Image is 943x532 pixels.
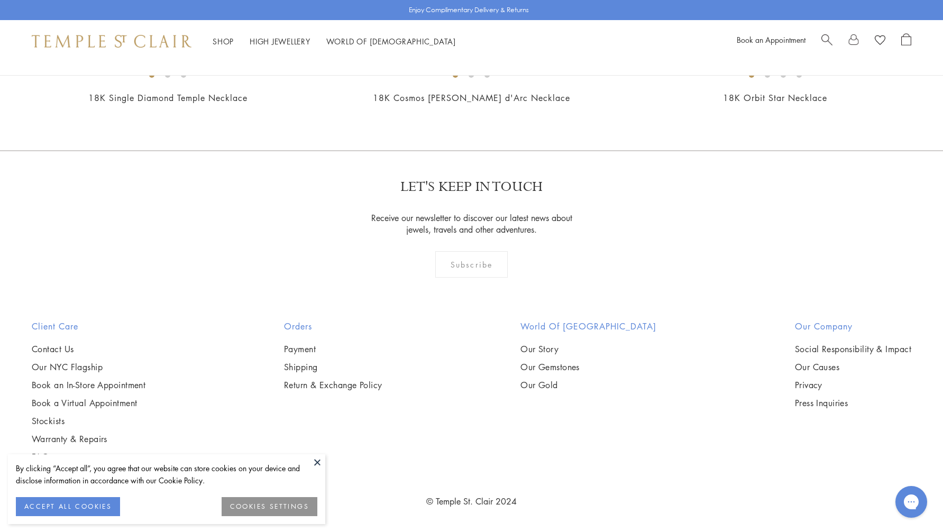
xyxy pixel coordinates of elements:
[222,497,317,516] button: COOKIES SETTINGS
[32,320,145,333] h2: Client Care
[32,343,145,355] a: Contact Us
[890,482,932,521] iframe: Gorgias live chat messenger
[426,496,517,507] a: © Temple St. Clair 2024
[284,379,382,391] a: Return & Exchange Policy
[32,451,145,463] a: FAQs
[326,36,456,47] a: World of [DEMOGRAPHIC_DATA]World of [DEMOGRAPHIC_DATA]
[409,5,529,15] p: Enjoy Complimentary Delivery & Returns
[373,92,570,104] a: 18K Cosmos [PERSON_NAME] d'Arc Necklace
[32,415,145,427] a: Stockists
[795,397,911,409] a: Press Inquiries
[520,361,656,373] a: Our Gemstones
[795,343,911,355] a: Social Responsibility & Impact
[723,92,827,104] a: 18K Orbit Star Necklace
[284,320,382,333] h2: Orders
[795,379,911,391] a: Privacy
[435,251,508,278] div: Subscribe
[520,320,656,333] h2: World of [GEOGRAPHIC_DATA]
[213,35,456,48] nav: Main navigation
[795,361,911,373] a: Our Causes
[16,497,120,516] button: ACCEPT ALL COOKIES
[901,33,911,49] a: Open Shopping Bag
[213,36,234,47] a: ShopShop
[284,361,382,373] a: Shipping
[520,343,656,355] a: Our Story
[88,92,248,104] a: 18K Single Diamond Temple Necklace
[32,433,145,445] a: Warranty & Repairs
[32,397,145,409] a: Book a Virtual Appointment
[284,343,382,355] a: Payment
[32,35,191,48] img: Temple St. Clair
[400,178,543,196] p: LET'S KEEP IN TOUCH
[875,33,885,49] a: View Wishlist
[250,36,310,47] a: High JewelleryHigh Jewellery
[32,379,145,391] a: Book an In-Store Appointment
[795,320,911,333] h2: Our Company
[520,379,656,391] a: Our Gold
[737,34,805,45] a: Book an Appointment
[821,33,832,49] a: Search
[32,361,145,373] a: Our NYC Flagship
[16,462,317,487] div: By clicking “Accept all”, you agree that our website can store cookies on your device and disclos...
[364,212,579,235] p: Receive our newsletter to discover our latest news about jewels, travels and other adventures.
